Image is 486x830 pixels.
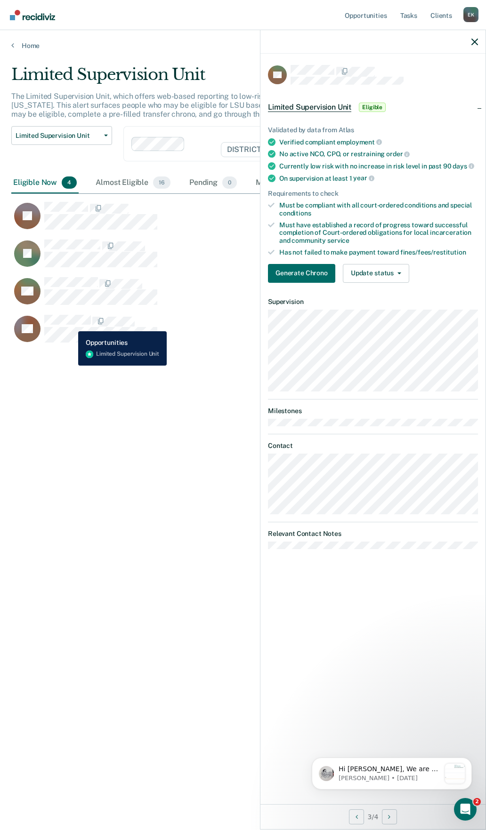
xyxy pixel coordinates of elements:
div: Must be compliant with all court-ordered conditions and special conditions [279,201,478,217]
div: E K [463,7,478,22]
span: Limited Supervision Unit [268,103,351,112]
span: days [453,162,474,170]
div: CaseloadOpportunityCell-69780 [11,201,417,239]
p: The Limited Supervision Unit, which offers web-based reporting to low-risk clients, is the lowest... [11,92,446,119]
span: employment [337,138,381,146]
span: 0 [222,176,237,189]
div: Almost Eligible [94,173,172,193]
div: CaseloadOpportunityCell-158530 [11,277,417,314]
div: Limited Supervision UnitEligible [260,92,486,122]
div: Currently low risk with no increase in risk level in past 90 [279,162,478,170]
div: On supervision at least 1 [279,174,478,183]
dt: Contact [268,442,478,450]
span: 4 [62,176,77,189]
button: Next Opportunity [382,809,397,824]
button: Profile dropdown button [463,7,478,22]
button: Previous Opportunity [349,809,364,824]
span: Eligible [359,103,386,112]
div: CaseloadOpportunityCell-139795 [11,314,417,352]
span: year [353,174,374,182]
div: Requirements to check [268,190,478,198]
p: Message from Kim, sent 1w ago [41,35,143,44]
div: Marked Ineligible [254,173,338,193]
div: Eligible Now [11,173,79,193]
div: Limited Supervision Unit [11,65,449,92]
div: Pending [187,173,239,193]
dt: Milestones [268,407,478,415]
div: Must have established a record of progress toward successful completion of Court-ordered obligati... [279,221,478,245]
div: CaseloadOpportunityCell-153354 [11,239,417,277]
iframe: Intercom notifications message [298,739,486,805]
button: Generate Chrono [268,264,335,283]
img: Recidiviz [10,10,55,20]
span: fines/fees/restitution [400,248,466,256]
span: Limited Supervision Unit [16,132,100,140]
button: Update status [343,264,409,283]
div: Verified compliant [279,138,478,146]
dt: Relevant Contact Notes [268,530,478,538]
div: 3 / 4 [260,804,486,829]
div: Validated by data from Atlas [268,126,478,134]
div: Has not failed to make payment toward [279,248,478,256]
span: 16 [153,176,170,189]
span: order [386,150,410,158]
span: DISTRICT OFFICE 4, [GEOGRAPHIC_DATA] [221,142,390,157]
span: 2 [473,798,481,806]
a: Home [11,41,475,50]
iframe: Intercom live chat [454,798,477,821]
span: Hi [PERSON_NAME], We are so excited to announce a brand new feature: AI case note search! 📣 Findi... [41,26,143,268]
span: service [327,237,349,244]
div: No active NCO, CPO, or restraining [279,150,478,158]
a: Navigate to form link [268,264,339,283]
dt: Supervision [268,298,478,306]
